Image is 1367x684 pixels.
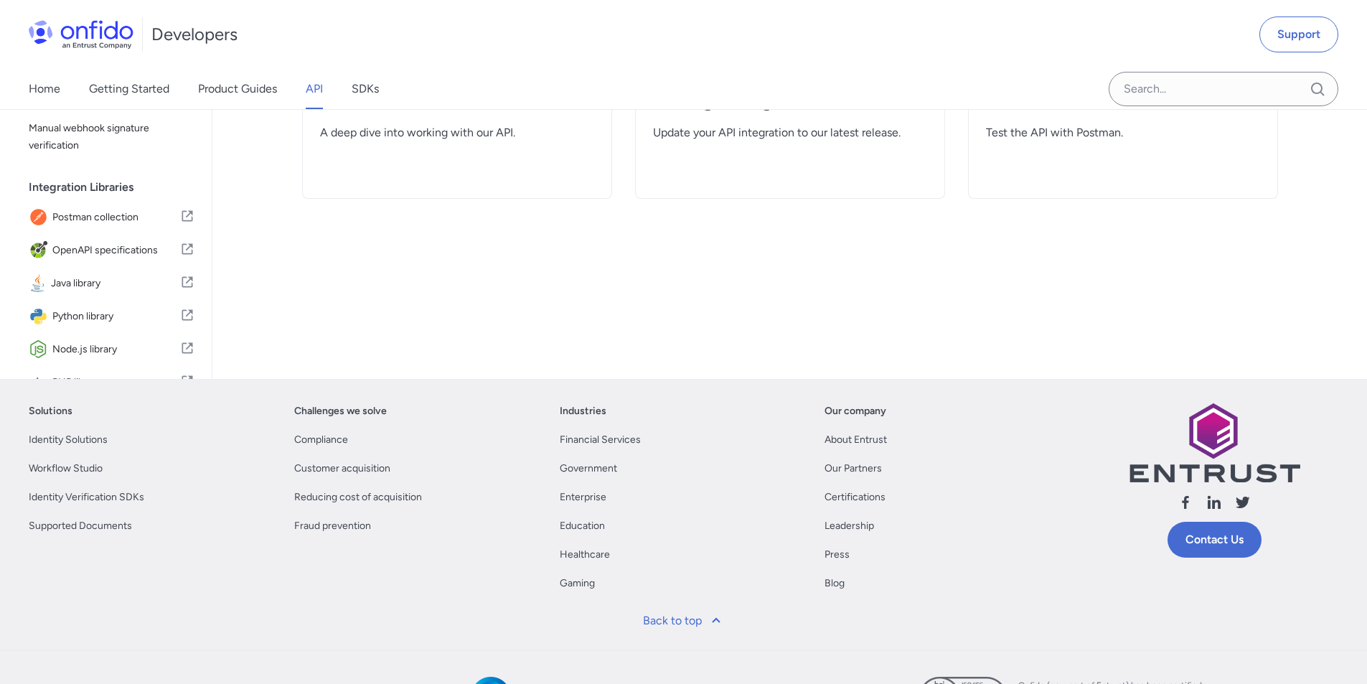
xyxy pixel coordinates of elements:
a: IconPostman collectionPostman collection [23,202,200,233]
img: IconOpenAPI specifications [29,240,52,261]
img: IconPostman collection [29,207,52,228]
a: IconPython libraryPython library [23,301,200,332]
div: Integration Libraries [29,173,206,202]
a: Back to top [634,604,733,638]
svg: Follow us X (Twitter) [1234,494,1251,511]
a: Identity Verification SDKs [29,489,144,506]
a: Follow us facebook [1177,494,1194,516]
img: Onfido Logo [29,20,133,49]
img: IconNode.js library [29,339,52,360]
a: About Entrust [825,431,887,449]
a: API [306,69,323,109]
a: Certifications [825,489,886,506]
span: Postman collection [52,207,180,228]
img: Entrust logo [1128,403,1300,482]
a: Customer acquisition [294,460,390,477]
img: IconPython library [29,306,52,327]
a: IconOpenAPI specificationsOpenAPI specifications [23,235,200,266]
a: Leadership [825,517,874,535]
a: Support [1259,17,1338,52]
img: IconJava library [29,273,51,294]
a: Our company [825,403,886,420]
span: Test the API with Postman. [986,124,1260,141]
a: Contact Us [1168,522,1262,558]
span: A deep dive into working with our API. [320,124,594,141]
a: IconNode.js libraryNode.js library [23,334,200,365]
a: IconPHP libraryPHP library [23,367,200,398]
h1: Developers [151,23,238,46]
img: IconPHP library [29,373,52,393]
a: Getting Started [89,69,169,109]
a: Financial Services [560,431,641,449]
a: Solutions [29,403,72,420]
a: Healthcare [560,546,610,563]
a: Supported Documents [29,517,132,535]
a: Press [825,546,850,563]
a: Enterprise [560,489,606,506]
a: Manual webhook signature verification [23,114,200,160]
svg: Follow us linkedin [1206,494,1223,511]
a: Challenges we solve [294,403,387,420]
a: Reducing cost of acquisition [294,489,422,506]
span: OpenAPI specifications [52,240,180,261]
a: Follow us linkedin [1206,494,1223,516]
input: Onfido search input field [1109,72,1338,106]
a: Home [29,69,60,109]
a: IconJava libraryJava library [23,268,200,299]
a: Identity Solutions [29,431,108,449]
a: Blog [825,575,845,592]
svg: Follow us facebook [1177,494,1194,511]
a: Our Partners [825,460,882,477]
a: Compliance [294,431,348,449]
a: Education [560,517,605,535]
a: Workflow Studio [29,460,103,477]
a: Gaming [560,575,595,592]
a: SDKs [352,69,379,109]
a: Follow us X (Twitter) [1234,494,1251,516]
span: Java library [51,273,180,294]
span: Node.js library [52,339,180,360]
a: Product Guides [198,69,277,109]
a: Government [560,460,617,477]
a: Industries [560,403,606,420]
span: Python library [52,306,180,327]
span: PHP library [52,373,180,393]
span: Update your API integration to our latest release. [653,124,927,141]
span: Manual webhook signature verification [29,120,194,154]
a: Fraud prevention [294,517,371,535]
